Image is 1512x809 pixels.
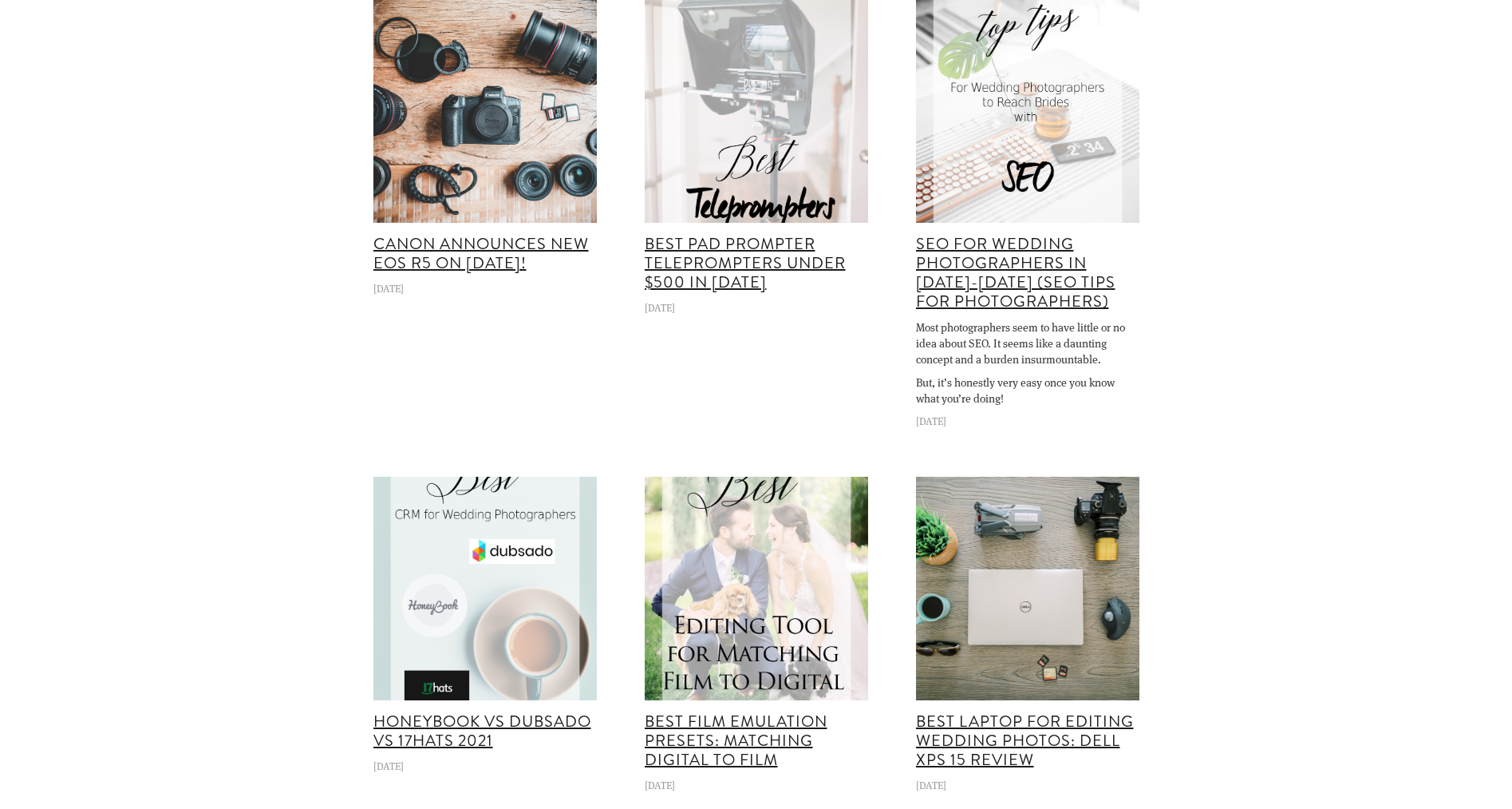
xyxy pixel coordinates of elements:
a: Best Laptop For Editing Wedding Photos: Dell XPS 15 Review [916,710,1134,771]
a: Best Film Emulation Presets: Matching Digital to Film [645,710,827,771]
time: [DATE] [916,778,946,792]
p: Most photographers seem to have little or no idea about SEO. It seems like a daunting concept and... [916,319,1139,367]
p: But, it’s honestly very easy once you know what you’re doing! [916,375,1139,406]
a: Honeybook vs Dubsado vs 17hats 2021 [373,710,591,752]
img: Best Editing Laptop for Wedding Photographers-2.jpg [860,477,1195,700]
a: C1ick-match-article-overlay.jpg [645,477,868,700]
img: Honeybook-vs-Dubsado-vs-17hats-blog-post-v2.jpg [373,420,597,755]
a: Best Pad Prompter Teleprompters Under $500 in [DATE] [645,232,846,294]
time: [DATE] [645,300,675,315]
time: [DATE] [645,778,675,792]
time: [DATE] [373,759,404,773]
a: SEO for Wedding Photographers in [DATE]-[DATE] (SEO Tips for Photographers) [916,232,1115,313]
time: [DATE] [373,281,404,295]
a: Best Editing Laptop for Wedding Photographers-2.jpg [916,477,1139,700]
a: Canon Announces New EOS R5 on [DATE]! [373,232,589,275]
img: C1ick-match-article-overlay.jpg [645,420,868,755]
time: [DATE] [916,414,946,428]
a: Honeybook-vs-Dubsado-vs-17hats-blog-post-v2.jpg [373,477,597,700]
